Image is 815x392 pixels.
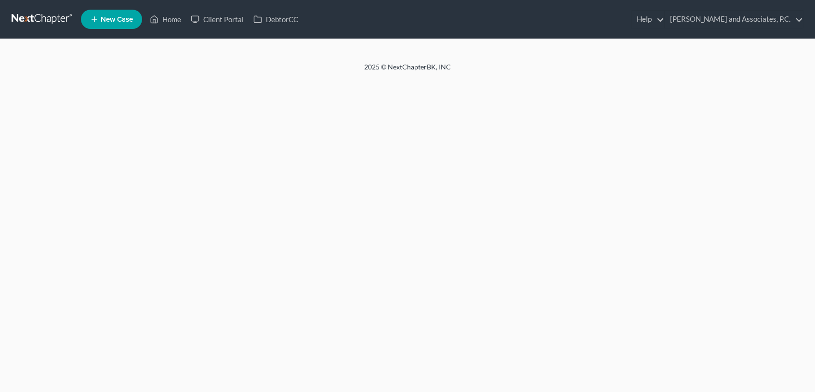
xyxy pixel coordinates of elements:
a: Client Portal [186,11,249,28]
a: [PERSON_NAME] and Associates, P.C. [665,11,803,28]
a: Help [632,11,664,28]
new-legal-case-button: New Case [81,10,142,29]
div: 2025 © NextChapterBK, INC [133,62,682,80]
a: DebtorCC [249,11,303,28]
a: Home [145,11,186,28]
